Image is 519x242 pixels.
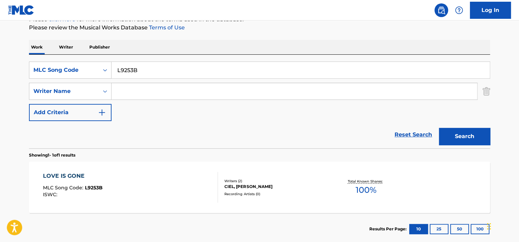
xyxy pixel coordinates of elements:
p: Results Per Page: [369,226,408,232]
div: Help [452,3,466,17]
img: MLC Logo [8,5,34,15]
img: Delete Criterion [483,83,490,100]
p: Showing 1 - 1 of 1 results [29,152,75,158]
div: LOVE IS GONE [43,172,103,180]
p: Publisher [87,40,112,54]
div: CIEL, [PERSON_NAME] [224,184,327,190]
p: Writer [57,40,75,54]
p: Work [29,40,45,54]
a: LOVE IS GONEMLC Song Code:L9253BISWC:Writers (2)CIEL, [PERSON_NAME]Recording Artists (0)Total Kno... [29,162,490,213]
form: Search Form [29,62,490,148]
a: Reset Search [391,127,435,142]
iframe: Chat Widget [485,209,519,242]
button: 50 [450,224,469,234]
button: Add Criteria [29,104,112,121]
button: Search [439,128,490,145]
a: Log In [470,2,511,19]
div: Writers ( 2 ) [224,178,327,184]
img: search [437,6,445,14]
div: চ্যাট উইজেট [485,209,519,242]
a: Public Search [434,3,448,17]
img: help [455,6,463,14]
div: Recording Artists ( 0 ) [224,191,327,197]
div: MLC Song Code [33,66,95,74]
p: Total Known Shares: [347,179,384,184]
img: 9d2ae6d4665cec9f34b9.svg [98,108,106,117]
span: MLC Song Code : [43,185,85,191]
span: L9253B [85,185,103,191]
div: টেনে আনুন [487,216,491,237]
span: ISWC : [43,191,59,198]
button: 100 [471,224,489,234]
span: 100 % [355,184,376,196]
button: 10 [409,224,428,234]
p: Please review the Musical Works Database [29,24,490,32]
button: 25 [430,224,448,234]
div: Writer Name [33,87,95,95]
a: Terms of Use [148,24,185,31]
